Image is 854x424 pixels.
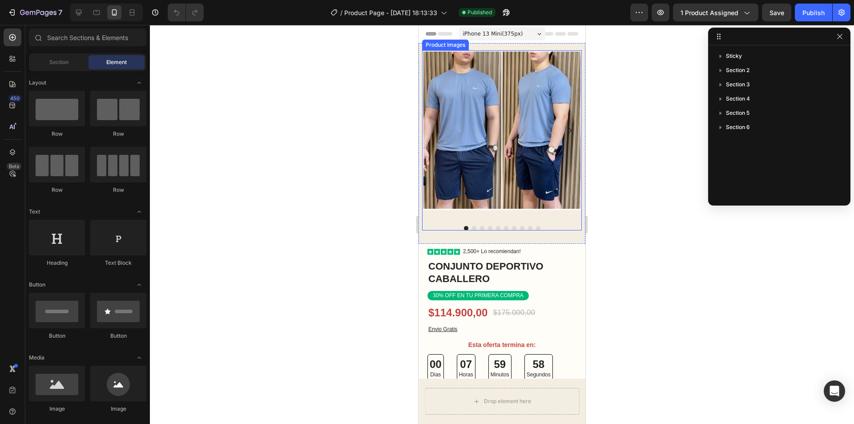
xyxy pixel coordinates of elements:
span: Toggle open [132,205,146,219]
span: Save [769,9,784,16]
span: Layout [29,79,46,87]
p: 7 [58,7,62,18]
div: Row [90,130,146,138]
div: Row [29,130,85,138]
div: Undo/Redo [168,4,204,21]
span: Button [29,281,45,289]
span: Section [49,58,68,66]
span: Section 2 [726,66,749,75]
div: Row [29,186,85,194]
div: 450 [8,95,21,102]
span: Toggle open [132,351,146,365]
span: Section 4 [726,94,750,103]
div: Image [90,405,146,413]
div: Button [29,332,85,340]
input: Search Sections & Elements [29,28,146,46]
div: Image [29,405,85,413]
span: Toggle open [132,76,146,90]
button: 7 [4,4,66,21]
span: 1 product assigned [681,8,738,17]
div: Publish [802,8,825,17]
div: Button [90,332,146,340]
span: Toggle open [132,278,146,292]
span: Element [106,58,127,66]
span: Published [467,8,492,16]
div: Beta [7,163,21,170]
span: Section 6 [726,123,750,132]
div: Row [90,186,146,194]
button: Publish [795,4,832,21]
div: Heading [29,259,85,267]
span: Media [29,354,44,362]
span: Product Page - [DATE] 18:13:33 [344,8,437,17]
span: Text [29,208,40,216]
div: Text Block [90,259,146,267]
span: Section 5 [726,109,749,117]
div: Open Intercom Messenger [824,380,845,402]
button: Save [762,4,791,21]
span: Section 3 [726,80,750,89]
iframe: Design area [419,25,585,424]
button: 1 product assigned [673,4,758,21]
span: / [340,8,342,17]
span: Sticky [726,52,742,61]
